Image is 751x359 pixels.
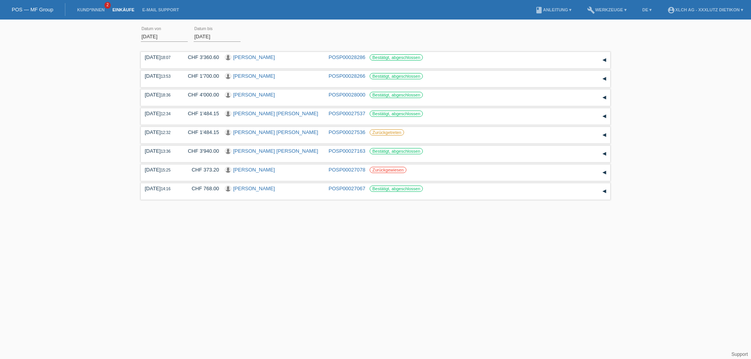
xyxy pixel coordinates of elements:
div: [DATE] [145,129,176,135]
span: 12:34 [161,112,171,116]
div: CHF 1'484.15 [182,111,219,116]
div: auf-/zuklappen [598,111,610,122]
span: 12:32 [161,130,171,135]
a: POSP00027536 [329,129,365,135]
a: [PERSON_NAME] [PERSON_NAME] [233,148,318,154]
div: [DATE] [145,92,176,98]
div: CHF 1'700.00 [182,73,219,79]
span: 15:25 [161,168,171,172]
a: DE ▾ [638,7,656,12]
a: [PERSON_NAME] [233,167,275,173]
a: Support [731,352,748,357]
div: [DATE] [145,111,176,116]
div: auf-/zuklappen [598,129,610,141]
a: buildWerkzeuge ▾ [583,7,631,12]
div: [DATE] [145,186,176,191]
a: [PERSON_NAME] [PERSON_NAME] [233,111,318,116]
span: 14:16 [161,187,171,191]
a: POSP00028000 [329,92,365,98]
div: CHF 373.20 [182,167,219,173]
a: [PERSON_NAME] [233,92,275,98]
div: CHF 4'000.00 [182,92,219,98]
i: build [587,6,595,14]
a: [PERSON_NAME] [PERSON_NAME] [233,129,318,135]
a: POSP00027537 [329,111,365,116]
label: Bestätigt, abgeschlossen [370,111,423,117]
div: auf-/zuklappen [598,167,610,179]
div: CHF 1'484.15 [182,129,219,135]
div: auf-/zuklappen [598,73,610,85]
a: [PERSON_NAME] [233,186,275,191]
label: Bestätigt, abgeschlossen [370,73,423,79]
span: 13:53 [161,74,171,79]
div: auf-/zuklappen [598,186,610,197]
label: Bestätigt, abgeschlossen [370,148,423,154]
a: POSP00028266 [329,73,365,79]
label: Zurückgewiesen [370,167,406,173]
a: [PERSON_NAME] [233,54,275,60]
label: Zurückgetreten [370,129,404,136]
a: bookAnleitung ▾ [531,7,575,12]
a: Kund*innen [73,7,108,12]
div: auf-/zuklappen [598,148,610,160]
div: CHF 3'940.00 [182,148,219,154]
span: 13:36 [161,149,171,154]
a: [PERSON_NAME] [233,73,275,79]
label: Bestätigt, abgeschlossen [370,186,423,192]
a: POSP00027067 [329,186,365,191]
label: Bestätigt, abgeschlossen [370,92,423,98]
a: POSP00028286 [329,54,365,60]
a: account_circleXLCH AG - XXXLutz Dietikon ▾ [663,7,747,12]
div: CHF 3'360.60 [182,54,219,60]
a: POSP00027163 [329,148,365,154]
a: POSP00027078 [329,167,365,173]
a: Einkäufe [108,7,138,12]
div: auf-/zuklappen [598,54,610,66]
label: Bestätigt, abgeschlossen [370,54,423,61]
div: [DATE] [145,148,176,154]
a: POS — MF Group [12,7,53,13]
span: 18:36 [161,93,171,97]
i: book [535,6,543,14]
div: [DATE] [145,54,176,60]
div: [DATE] [145,73,176,79]
div: auf-/zuklappen [598,92,610,104]
div: [DATE] [145,167,176,173]
span: 2 [104,2,111,9]
i: account_circle [667,6,675,14]
a: E-Mail Support [138,7,183,12]
span: 18:07 [161,55,171,60]
div: CHF 768.00 [182,186,219,191]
